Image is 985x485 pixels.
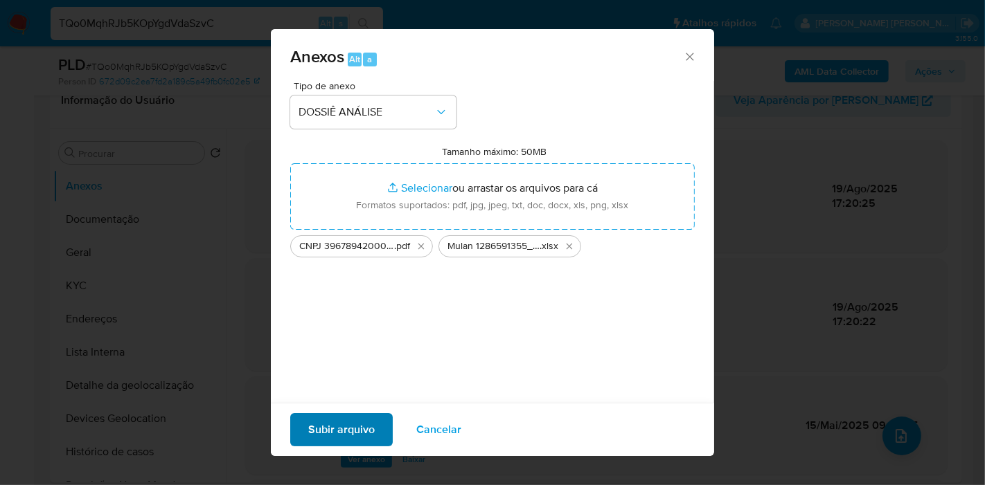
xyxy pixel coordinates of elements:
[349,53,360,66] span: Alt
[299,239,394,253] span: CNPJ 39678942000169 - AUTO POSTO MATRIZ LTDA
[394,239,410,253] span: .pdf
[367,53,372,66] span: a
[443,145,547,158] label: Tamanho máximo: 50MB
[413,238,429,255] button: Excluir CNPJ 39678942000169 - AUTO POSTO MATRIZ LTDA.pdf
[290,413,393,446] button: Subir arquivo
[299,105,434,119] span: DOSSIÊ ANÁLISE
[290,95,456,129] button: DOSSIÊ ANÁLISE
[398,413,479,446] button: Cancelar
[683,50,695,62] button: Fechar
[540,239,558,253] span: .xlsx
[561,238,578,255] button: Excluir Mulan 1286591355_2025_08_19_16_36_46.xlsx
[294,81,460,91] span: Tipo de anexo
[416,414,461,445] span: Cancelar
[447,239,540,253] span: Mulan 1286591355_2025_08_19_16_36_46
[308,414,375,445] span: Subir arquivo
[290,230,695,257] ul: Arquivos selecionados
[290,44,344,68] span: Anexos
